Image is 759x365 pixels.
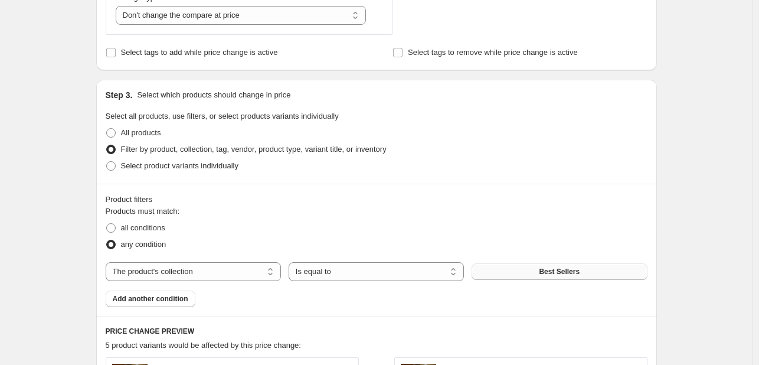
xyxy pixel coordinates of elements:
span: Select product variants individually [121,161,238,170]
p: Select which products should change in price [137,89,290,101]
span: Add another condition [113,294,188,304]
span: any condition [121,240,166,249]
button: Add another condition [106,291,195,307]
h2: Step 3. [106,89,133,101]
span: all conditions [121,223,165,232]
span: Select all products, use filters, or select products variants individually [106,112,339,120]
span: Select tags to add while price change is active [121,48,278,57]
span: Filter by product, collection, tag, vendor, product type, variant title, or inventory [121,145,387,154]
span: Best Sellers [539,267,580,276]
span: All products [121,128,161,137]
h6: PRICE CHANGE PREVIEW [106,327,647,336]
span: 5 product variants would be affected by this price change: [106,341,301,350]
span: Products must match: [106,207,180,216]
button: Best Sellers [472,263,647,280]
span: Select tags to remove while price change is active [408,48,578,57]
div: Product filters [106,194,647,206]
